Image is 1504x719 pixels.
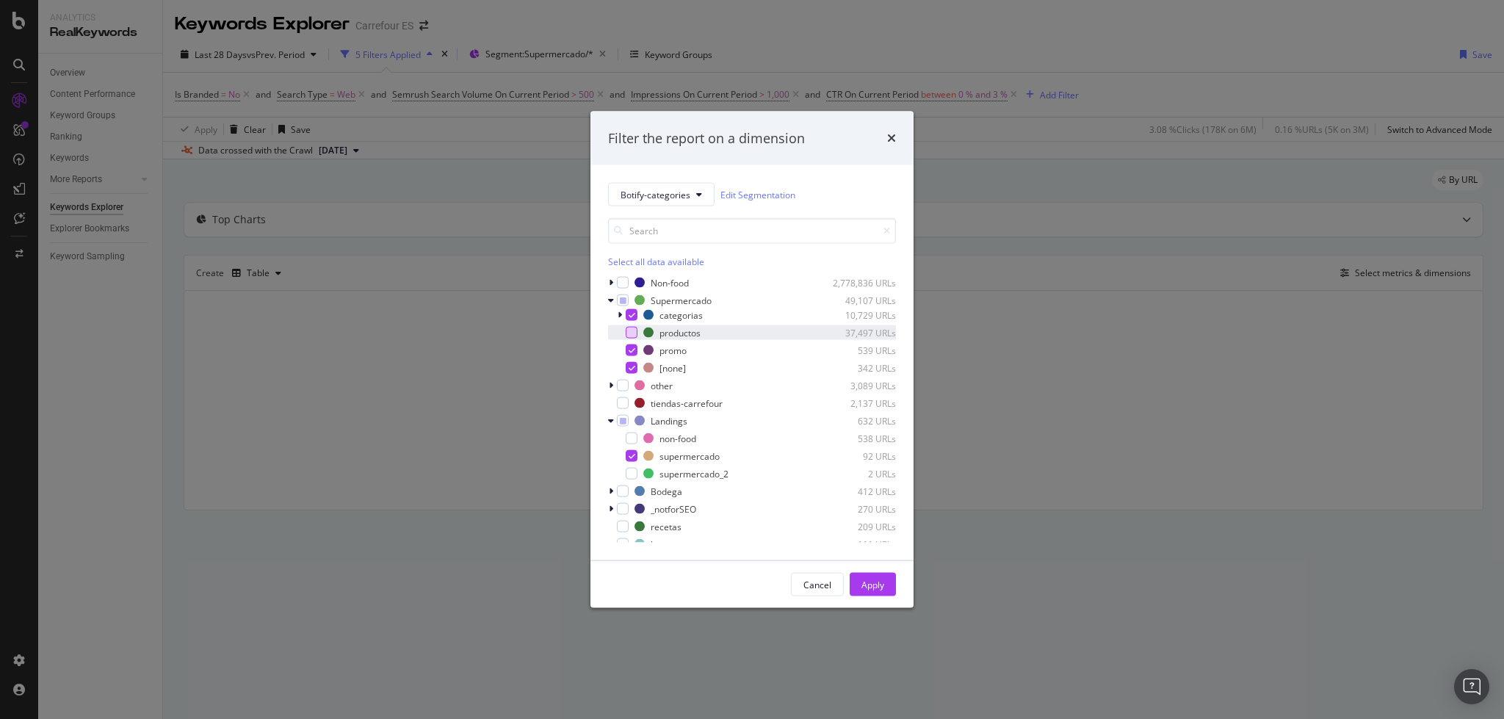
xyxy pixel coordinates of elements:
[651,414,687,427] div: Landings
[590,111,914,608] div: modal
[659,326,701,339] div: productos
[659,361,686,374] div: [none]
[651,502,696,515] div: _notforSEO
[824,397,896,409] div: 2,137 URLs
[824,379,896,391] div: 3,089 URLs
[651,379,673,391] div: other
[803,578,831,590] div: Cancel
[651,538,695,550] div: homepage
[608,256,896,268] div: Select all data available
[608,218,896,244] input: Search
[824,449,896,462] div: 92 URLs
[608,129,805,148] div: Filter the report on a dimension
[824,361,896,374] div: 342 URLs
[651,294,712,306] div: Supermercado
[824,308,896,321] div: 10,729 URLs
[659,432,696,444] div: non-food
[824,432,896,444] div: 538 URLs
[1454,669,1489,704] div: Open Intercom Messenger
[651,397,723,409] div: tiendas-carrefour
[651,276,689,289] div: Non-food
[824,538,896,550] div: 111 URLs
[824,502,896,515] div: 270 URLs
[824,326,896,339] div: 37,497 URLs
[659,467,728,480] div: supermercado_2
[824,294,896,306] div: 49,107 URLs
[659,344,687,356] div: promo
[824,414,896,427] div: 632 URLs
[659,449,720,462] div: supermercado
[608,183,715,206] button: Botify-categories
[824,467,896,480] div: 2 URLs
[791,573,844,596] button: Cancel
[659,308,703,321] div: categorias
[824,520,896,532] div: 209 URLs
[887,129,896,148] div: times
[824,344,896,356] div: 539 URLs
[861,578,884,590] div: Apply
[651,485,682,497] div: Bodega
[621,188,690,200] span: Botify-categories
[720,187,795,202] a: Edit Segmentation
[824,485,896,497] div: 412 URLs
[651,520,681,532] div: recetas
[824,276,896,289] div: 2,778,836 URLs
[850,573,896,596] button: Apply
